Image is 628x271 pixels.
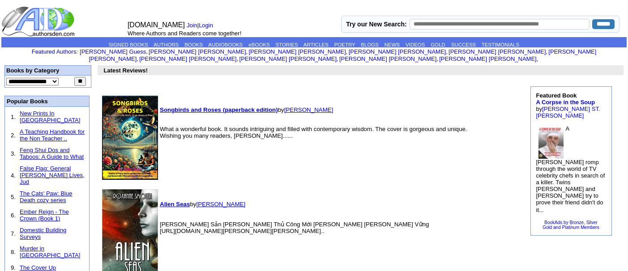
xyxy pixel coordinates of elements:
[20,128,85,142] a: A Teaching Handbook for the Non Teacher ..
[11,132,16,139] font: 2.
[154,42,179,47] a: AUTHORS
[184,42,203,47] a: BOOKS
[197,201,246,207] a: [PERSON_NAME]
[11,194,16,200] font: 5.
[538,57,539,62] font: i
[536,106,600,119] a: [PERSON_NAME] ST. [PERSON_NAME]
[148,50,149,55] font: i
[239,55,337,62] a: [PERSON_NAME] [PERSON_NAME]
[89,48,596,62] a: [PERSON_NAME] [PERSON_NAME]
[20,147,84,160] a: Feng Shui Dos and Taboos: A Guide to What
[11,172,16,179] font: 4.
[536,99,595,106] a: A Corpse in the Soup
[303,42,329,47] a: ARTICLES
[138,57,139,62] font: i
[128,21,185,29] font: [DOMAIN_NAME]
[159,95,513,124] td: by
[449,48,546,55] a: [PERSON_NAME] [PERSON_NAME]
[7,242,9,244] img: shim.gif
[238,57,239,62] font: i
[7,162,9,164] img: shim.gif
[346,21,406,28] label: Try our New Search:
[11,212,16,219] font: 6.
[160,106,278,113] a: Songbirds and Roses (paperback edition)
[11,230,16,237] font: 7.
[20,227,66,240] a: Domestic Building Surveys
[11,150,16,157] font: 3.
[361,42,379,47] a: BLOGS
[104,67,148,74] font: Latest Reviews!
[11,249,16,255] font: 8.
[208,42,243,47] a: AUDIOBOOKS
[339,55,436,62] a: [PERSON_NAME] [PERSON_NAME]
[32,48,77,55] a: Featured Authors
[438,57,439,62] font: i
[448,50,449,55] font: i
[102,96,158,180] img: 80688.jpg
[187,22,197,29] a: Join
[20,110,80,123] a: New Prints In [GEOGRAPHIC_DATA]
[128,30,241,37] font: Where Authors and Readers come together!
[384,42,400,47] a: NEWS
[20,190,72,203] a: The Cats' Paw: Blue Death cozy series
[80,48,596,62] font: , , , , , , , , , ,
[11,114,16,120] font: 1.
[187,22,216,29] font: |
[248,50,248,55] font: i
[20,245,80,258] a: Murder in [GEOGRAPHIC_DATA]
[109,42,148,47] a: SIGNED BOOKS
[349,48,446,55] a: [PERSON_NAME] [PERSON_NAME]
[7,98,48,105] font: Popular Books
[7,260,9,263] img: shim.gif
[275,42,298,47] a: STORIES
[7,125,9,127] img: shim.gif
[536,125,605,213] font: A [PERSON_NAME] romp through the world of TV celebrity chefs in search of a killer. Twins [PERSON...
[248,48,346,55] a: [PERSON_NAME] [PERSON_NAME]
[284,106,333,113] a: [PERSON_NAME]
[248,42,269,47] a: eBOOKS
[439,55,536,62] a: [PERSON_NAME] [PERSON_NAME]
[7,205,9,207] img: shim.gif
[159,125,514,180] td: What a wonderful book. It sounds intriguing and filled with contemporary wisdom. The cover is gor...
[20,208,69,222] a: Ember Reign - The Crown (Book 1)
[7,187,9,189] img: shim.gif
[451,42,476,47] a: SUCCESS
[431,42,445,47] a: GOLD
[536,92,600,119] font: by
[1,6,77,37] img: logo_ad.gif
[32,48,78,55] font: :
[6,67,59,74] font: Books by Category
[199,22,213,29] a: Login
[406,42,425,47] a: VIDEOS
[347,50,348,55] font: i
[149,48,246,55] a: [PERSON_NAME] [PERSON_NAME]
[139,55,236,62] a: [PERSON_NAME] [PERSON_NAME]
[11,264,16,271] font: 9.
[7,224,9,226] img: shim.gif
[547,50,548,55] font: i
[7,144,9,146] img: shim.gif
[160,201,190,207] a: Alien Seas
[334,42,355,47] a: POETRY
[536,92,595,106] b: Featured Book
[538,125,564,159] img: 41393.jpg
[159,189,513,220] td: by
[543,220,599,230] a: BookAds by Bronze, SilverGold and Platinum Members
[338,57,339,62] font: i
[80,48,146,55] a: [PERSON_NAME] Guess
[20,264,56,271] a: The Cover Up
[482,42,519,47] a: TESTIMONIALS
[20,165,85,185] a: False Flag: General [PERSON_NAME] Lives, Jud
